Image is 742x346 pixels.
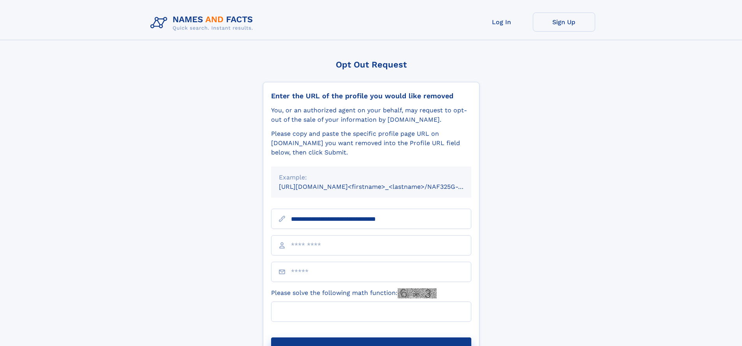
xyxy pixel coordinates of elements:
a: Sign Up [533,12,595,32]
div: Enter the URL of the profile you would like removed [271,92,471,100]
label: Please solve the following math function: [271,288,437,298]
div: You, or an authorized agent on your behalf, may request to opt-out of the sale of your informatio... [271,106,471,124]
div: Example: [279,173,464,182]
a: Log In [471,12,533,32]
div: Opt Out Request [263,60,479,69]
small: [URL][DOMAIN_NAME]<firstname>_<lastname>/NAF325G-xxxxxxxx [279,183,486,190]
div: Please copy and paste the specific profile page URL on [DOMAIN_NAME] you want removed into the Pr... [271,129,471,157]
img: Logo Names and Facts [147,12,259,34]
